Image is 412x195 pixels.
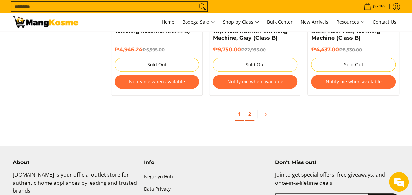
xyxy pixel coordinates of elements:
h6: ₱4,437.00 [311,46,396,53]
a: 1 [235,107,244,121]
del: ₱8,530.00 [339,47,362,52]
span: Bodega Sale [182,18,215,26]
h6: ₱9,750.00 [213,46,297,53]
span: 0 [372,4,377,9]
a: Bulk Center [264,13,296,31]
a: Negosyo Hub [144,171,268,183]
h4: About [13,159,137,166]
a: New Arrivals [297,13,332,31]
span: We're online! [38,57,90,123]
span: Resources [336,18,365,26]
ul: Pagination [108,105,403,126]
button: Notify me when available [115,75,199,89]
a: Midea 6 KG Twin Tub Washing Machine (Class A) [115,22,190,34]
a: Contact Us [369,13,400,31]
nav: Main Menu [85,13,400,31]
img: Washing Machines l Mang Kosme: Home Appliances Warehouse Sale Partner [13,16,78,28]
button: Sold Out [213,58,297,72]
span: Home [162,19,174,25]
button: Search [197,2,207,11]
h6: ₱4,946.24 [115,46,199,53]
span: ₱0 [378,4,386,9]
span: • [362,3,387,10]
textarea: Type your message and hit 'Enter' [3,127,125,150]
span: Contact Us [373,19,396,25]
div: Chat with us now [34,37,110,45]
button: Sold Out [115,58,199,72]
a: 2 [245,107,254,121]
button: Sold Out [311,58,396,72]
a: Condura 8 KG Fully-Auto Top Load Inverter Washing Machine, Gray (Class B) [213,22,287,41]
p: Join to get special offers, free giveaways, and once-in-a-lifetime deals. [275,171,399,194]
span: Shop by Class [223,18,259,26]
a: Condura 7 KG Semi-Auto, Twin-Tub, Washing Machine (Class B) [311,22,380,41]
del: ₱6,595.00 [142,47,165,52]
a: Shop by Class [220,13,263,31]
div: Minimize live chat window [108,3,123,19]
a: Bodega Sale [179,13,218,31]
a: Resources [333,13,368,31]
button: Notify me when available [311,75,396,89]
a: Home [158,13,178,31]
h4: Info [144,159,268,166]
span: Bulk Center [267,19,293,25]
span: New Arrivals [301,19,328,25]
button: Notify me when available [213,75,297,89]
del: ₱22,995.00 [241,47,265,52]
h4: Don't Miss out! [275,159,399,166]
span: · [244,111,245,117]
